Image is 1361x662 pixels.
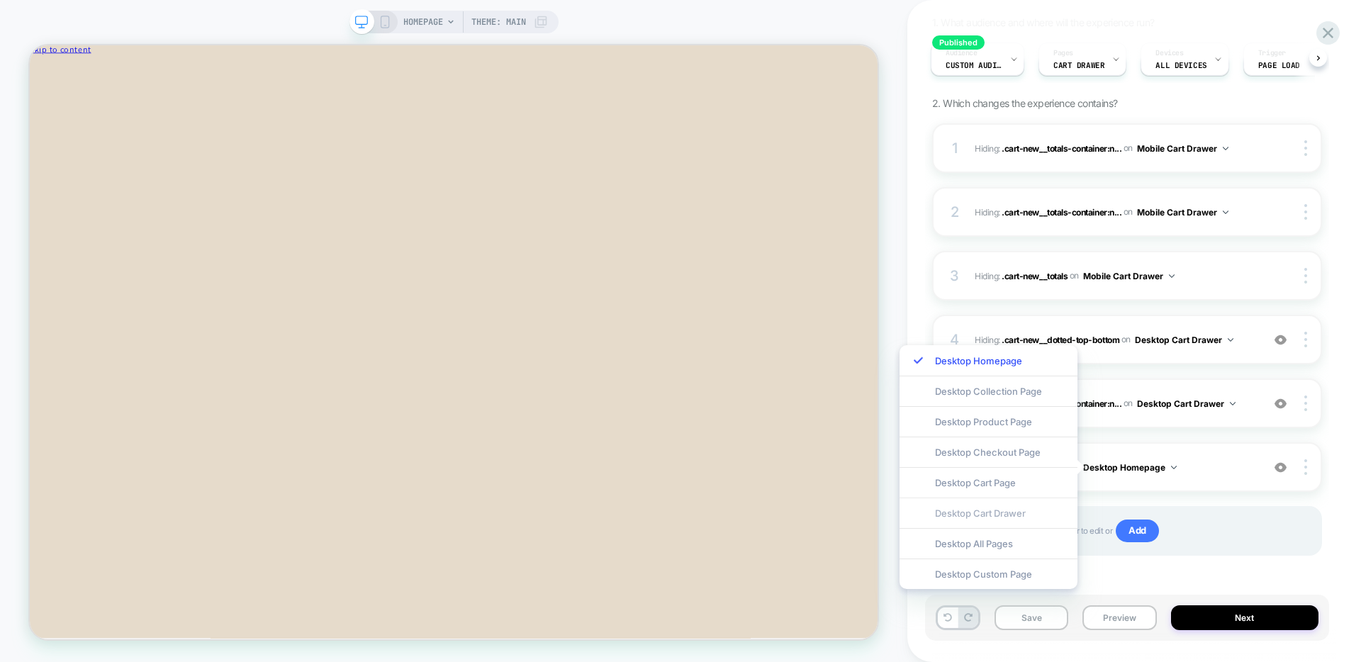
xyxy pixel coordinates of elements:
[471,11,526,33] span: Theme: MAIN
[946,48,978,58] span: Audience
[995,605,1068,630] button: Save
[975,203,1255,221] span: Hiding :
[1275,461,1287,473] img: crossed eye
[1304,332,1307,347] img: close
[948,327,962,352] div: 4
[1124,140,1133,156] span: on
[1258,48,1286,58] span: Trigger
[1155,48,1183,58] span: Devices
[1171,466,1177,469] img: down arrow
[1137,395,1236,413] button: Desktop Cart Drawer
[900,559,1077,589] div: Desktop Custom Page
[900,498,1077,528] div: Desktop Cart Drawer
[1137,140,1228,157] button: Mobile Cart Drawer
[1053,48,1073,58] span: Pages
[1304,395,1307,411] img: close
[1083,267,1175,285] button: Mobile Cart Drawer
[983,520,1306,542] span: Hover on a section in order to edit or
[900,376,1077,406] div: Desktop Collection Page
[975,395,1255,413] span: Hiding :
[1275,334,1287,346] img: crossed eye
[1223,211,1228,214] img: down arrow
[1082,605,1156,630] button: Preview
[975,331,1255,349] span: Hiding :
[1135,331,1233,349] button: Desktop Cart Drawer
[1304,140,1307,156] img: close
[1053,60,1104,70] span: CART DRAWER
[900,467,1077,498] div: Desktop Cart Page
[1223,147,1228,150] img: down arrow
[1171,605,1319,630] button: Next
[900,406,1077,437] div: Desktop Product Page
[1002,206,1121,217] span: .cart-new__totals-container:n...
[1230,402,1236,405] img: down arrow
[948,199,962,225] div: 2
[1169,274,1175,278] img: down arrow
[1304,204,1307,220] img: close
[900,437,1077,467] div: Desktop Checkout Page
[932,35,985,50] span: Published
[975,140,1255,157] span: Hiding :
[975,459,1255,476] span: Hiding :
[1155,60,1206,70] span: ALL DEVICES
[1121,332,1131,347] span: on
[1070,268,1079,284] span: on
[403,11,443,33] span: HOMEPAGE
[946,60,1002,70] span: Custom Audience
[948,135,962,161] div: 1
[948,263,962,288] div: 3
[900,528,1077,559] div: Desktop All Pages
[1228,338,1233,342] img: down arrow
[932,97,1117,109] span: 2. Which changes the experience contains?
[1137,203,1228,221] button: Mobile Cart Drawer
[975,267,1255,285] span: Hiding :
[1002,270,1068,281] span: .cart-new__totals
[1304,459,1307,475] img: close
[932,16,1154,28] span: 1. What audience and where will the experience run?
[900,345,1077,376] div: Desktop Homepage
[1116,520,1159,542] span: Add
[914,356,923,365] img: blue checkmark
[1304,268,1307,284] img: close
[1083,459,1177,476] button: Desktop Homepage
[1002,142,1121,153] span: .cart-new__totals-container:n...
[1258,60,1300,70] span: Page Load
[1124,395,1133,411] span: on
[1275,398,1287,410] img: crossed eye
[1124,204,1133,220] span: on
[1002,334,1119,344] span: .cart-new__dotted-top-bottom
